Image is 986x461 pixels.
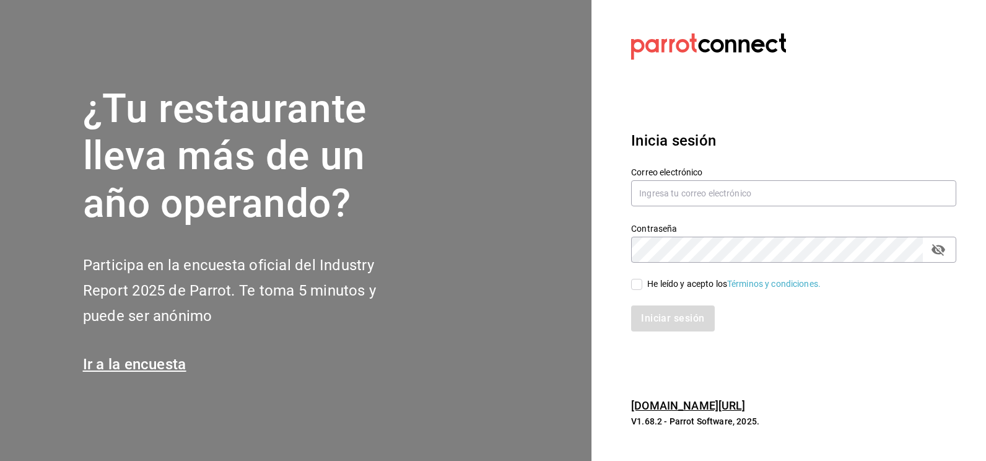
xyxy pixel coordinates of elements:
button: passwordField [928,239,949,260]
p: V1.68.2 - Parrot Software, 2025. [631,415,956,428]
label: Correo electrónico [631,167,956,176]
a: Términos y condiciones. [727,279,821,289]
a: Ir a la encuesta [83,356,186,373]
label: Contraseña [631,224,956,232]
h1: ¿Tu restaurante lleva más de un año operando? [83,86,417,228]
div: He leído y acepto los [647,278,821,291]
h3: Inicia sesión [631,130,956,152]
h2: Participa en la encuesta oficial del Industry Report 2025 de Parrot. Te toma 5 minutos y puede se... [83,253,417,328]
a: [DOMAIN_NAME][URL] [631,399,745,412]
input: Ingresa tu correo electrónico [631,180,956,206]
